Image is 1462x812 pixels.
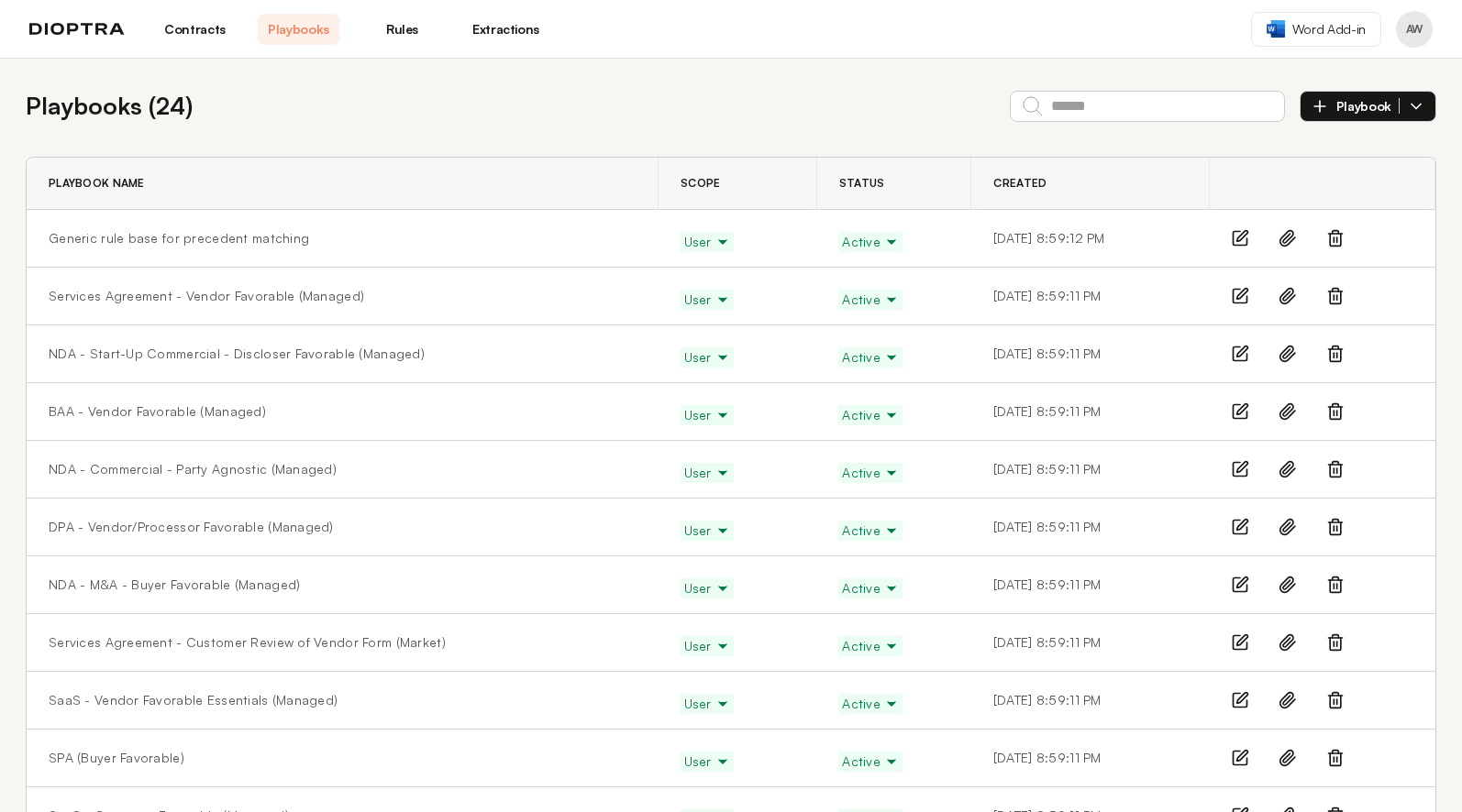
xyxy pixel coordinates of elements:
[838,636,903,656] button: Active
[971,325,1209,383] td: [DATE] 8:59:11 PM
[684,579,730,598] span: User
[971,730,1209,787] td: [DATE] 8:59:11 PM
[684,233,730,251] span: User
[838,347,903,368] button: Active
[838,578,903,598] button: Active
[681,694,734,714] button: User
[684,521,730,540] span: User
[681,347,734,368] button: User
[49,460,337,478] a: NDA - Commercial - Party Agnostic (Managed)
[465,14,547,45] a: Extractions
[971,441,1209,499] td: [DATE] 8:59:11 PM
[838,752,903,772] button: Active
[842,579,899,598] span: Active
[49,576,300,594] a: NDA - M&A - Buyer Favorable (Managed)
[681,405,734,425] button: User
[971,268,1209,325] td: [DATE] 8:59:11 PM
[154,14,236,45] a: Contracts
[681,290,734,310] button: User
[684,348,730,367] span: User
[26,88,193,124] h2: Playbooks ( 24 )
[1267,20,1285,38] img: word
[684,637,730,655] span: User
[838,232,903,252] button: Active
[839,176,885,191] span: Status
[49,229,309,247] a: Generic rule base for precedent matching
[681,463,734,483] button: User
[838,405,903,425] button: Active
[842,464,899,482] span: Active
[681,636,734,656] button: User
[49,402,266,421] a: BAA - Vendor Favorable (Managed)
[971,210,1209,268] td: [DATE] 8:59:12 PM
[842,637,899,655] span: Active
[971,672,1209,730] td: [DATE] 8:59:11 PM
[49,749,184,767] a: SPA (Buyer Favorable)
[49,287,364,305] a: Services Agreement - Vendor Favorable (Managed)
[681,232,734,252] button: User
[1251,12,1381,47] a: Word Add-in
[842,291,899,309] span: Active
[971,614,1209,672] td: [DATE] 8:59:11 PM
[971,383,1209,441] td: [DATE] 8:59:11 PM
[1292,20,1366,38] span: Word Add-in
[842,521,899,540] span: Active
[684,695,730,713] span: User
[838,290,903,310] button: Active
[684,291,730,309] span: User
[49,518,334,536] a: DPA - Vendor/Processor Favorable (Managed)
[684,464,730,482] span: User
[49,176,145,191] span: Playbook Name
[971,499,1209,556] td: [DATE] 8:59:11 PM
[684,406,730,424] span: User
[1396,11,1433,48] button: Profile menu
[681,578,734,598] button: User
[838,463,903,483] button: Active
[49,345,425,363] a: NDA - Start-Up Commercial - Discloser Favorable (Managed)
[842,695,899,713] span: Active
[29,23,125,36] img: logo
[1300,91,1436,122] button: Playbook
[49,691,338,709] a: SaaS - Vendor Favorable Essentials (Managed)
[842,348,899,367] span: Active
[842,752,899,771] span: Active
[681,752,734,772] button: User
[49,633,446,652] a: Services Agreement - Customer Review of Vendor Form (Market)
[842,233,899,251] span: Active
[993,176,1047,191] span: Created
[842,406,899,424] span: Active
[361,14,443,45] a: Rules
[681,521,734,541] button: User
[681,176,720,191] span: Scope
[971,556,1209,614] td: [DATE] 8:59:11 PM
[684,752,730,771] span: User
[838,694,903,714] button: Active
[258,14,339,45] a: Playbooks
[1336,98,1400,115] span: Playbook
[838,521,903,541] button: Active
